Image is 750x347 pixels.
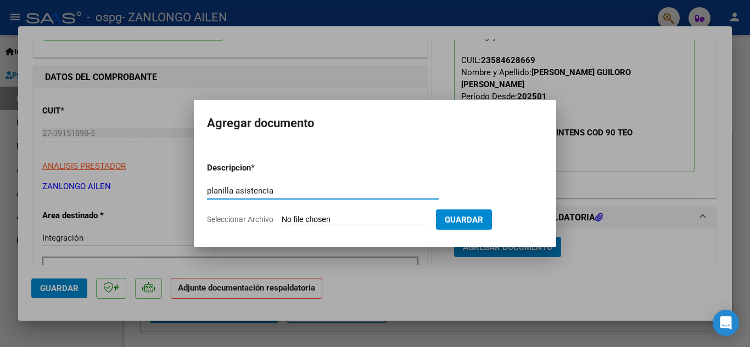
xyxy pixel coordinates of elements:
button: Guardar [436,209,492,230]
div: Open Intercom Messenger [713,310,739,336]
h2: Agregar documento [207,113,543,134]
p: Descripcion [207,162,308,174]
span: Seleccionar Archivo [207,215,273,224]
span: Guardar [445,215,483,225]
